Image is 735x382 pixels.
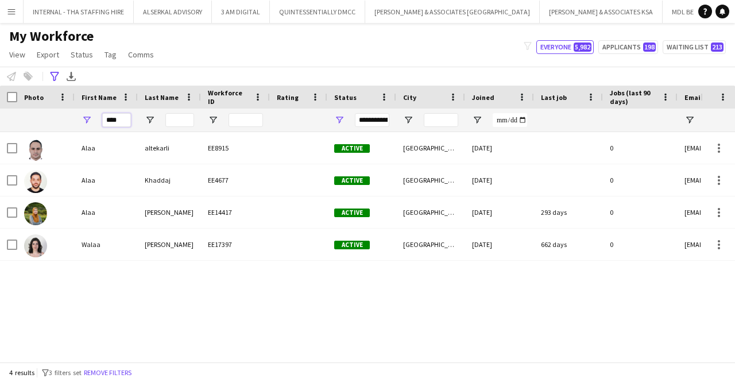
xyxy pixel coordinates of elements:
button: [PERSON_NAME] & ASSOCIATES [GEOGRAPHIC_DATA] [365,1,540,23]
span: View [9,49,25,60]
button: [PERSON_NAME] & ASSOCIATES KSA [540,1,663,23]
div: Alaa [75,132,138,164]
button: Open Filter Menu [403,115,413,125]
a: View [5,47,30,62]
span: City [403,93,416,102]
button: Open Filter Menu [145,115,155,125]
div: EE14417 [201,196,270,228]
input: First Name Filter Input [102,113,131,127]
span: Email [684,93,703,102]
button: Open Filter Menu [208,115,218,125]
div: 0 [603,229,678,260]
button: 3 AM DIGITAL [212,1,270,23]
span: 198 [643,43,656,52]
button: MDL BEAST LLC [663,1,727,23]
div: 0 [603,196,678,228]
div: [GEOGRAPHIC_DATA] [396,132,465,164]
div: EE8915 [201,132,270,164]
div: [PERSON_NAME] [138,196,201,228]
span: Export [37,49,59,60]
div: [GEOGRAPHIC_DATA] [396,164,465,196]
a: Comms [123,47,158,62]
div: altekarli [138,132,201,164]
span: Rating [277,93,299,102]
img: Alaa altekarli [24,138,47,161]
div: EE4677 [201,164,270,196]
input: Workforce ID Filter Input [229,113,263,127]
span: My Workforce [9,28,94,45]
span: First Name [82,93,117,102]
div: EE17397 [201,229,270,260]
span: Comms [128,49,154,60]
span: 3 filters set [49,368,82,377]
div: [DATE] [465,196,534,228]
span: 5,982 [574,43,591,52]
input: City Filter Input [424,113,458,127]
button: Open Filter Menu [684,115,695,125]
div: Alaa [75,196,138,228]
app-action-btn: Advanced filters [48,70,61,83]
div: [DATE] [465,229,534,260]
div: [GEOGRAPHIC_DATA] [396,229,465,260]
div: Alaa [75,164,138,196]
button: Everyone5,982 [536,40,594,54]
input: Joined Filter Input [493,113,527,127]
button: Waiting list213 [663,40,726,54]
span: Active [334,209,370,217]
div: 0 [603,164,678,196]
div: [GEOGRAPHIC_DATA] [396,196,465,228]
span: Joined [472,93,494,102]
img: Alaa Nabil [24,202,47,225]
button: Applicants198 [598,40,658,54]
div: [PERSON_NAME] [138,229,201,260]
button: Remove filters [82,366,134,379]
div: 0 [603,132,678,164]
div: 293 days [534,196,603,228]
span: Workforce ID [208,88,249,106]
span: Status [71,49,93,60]
div: Khaddaj [138,164,201,196]
span: Photo [24,93,44,102]
a: Status [66,47,98,62]
span: Status [334,93,357,102]
img: Walaa Asfour [24,234,47,257]
button: ALSERKAL ADVISORY [134,1,212,23]
a: Export [32,47,64,62]
span: Active [334,241,370,249]
span: Active [334,176,370,185]
span: Active [334,144,370,153]
app-action-btn: Export XLSX [64,70,78,83]
img: Alaa Khaddaj [24,170,47,193]
div: [DATE] [465,164,534,196]
div: Walaa [75,229,138,260]
a: Tag [100,47,121,62]
span: Jobs (last 90 days) [610,88,657,106]
button: Open Filter Menu [82,115,92,125]
button: Open Filter Menu [334,115,345,125]
button: Open Filter Menu [472,115,482,125]
span: Last job [541,93,567,102]
button: QUINTESSENTIALLY DMCC [270,1,365,23]
span: Last Name [145,93,179,102]
div: [DATE] [465,132,534,164]
span: Tag [105,49,117,60]
div: 662 days [534,229,603,260]
span: 213 [711,43,724,52]
input: Last Name Filter Input [165,113,194,127]
button: INTERNAL - THA STAFFING HIRE [24,1,134,23]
